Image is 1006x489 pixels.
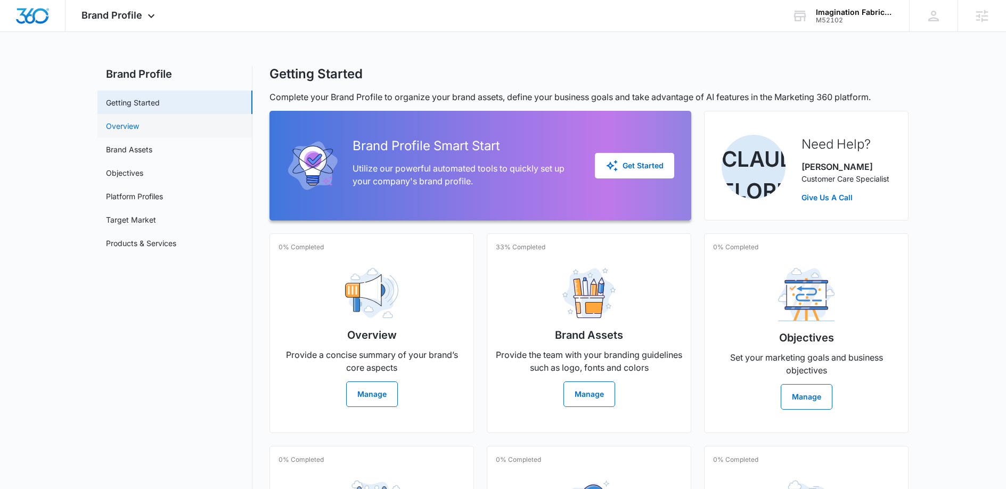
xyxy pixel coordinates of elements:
p: 0% Completed [713,242,758,252]
a: 0% CompletedOverviewProvide a concise summary of your brand’s core aspectsManage [269,233,474,433]
button: Manage [346,381,398,407]
h1: Getting Started [269,66,363,82]
a: 33% CompletedBrand AssetsProvide the team with your branding guidelines such as logo, fonts and c... [487,233,691,433]
h2: Objectives [779,330,834,346]
button: Manage [781,384,832,410]
a: Getting Started [106,97,160,108]
a: Objectives [106,167,143,178]
a: Target Market [106,214,156,225]
p: Customer Care Specialist [801,173,889,184]
span: Brand Profile [81,10,142,21]
div: account id [816,17,894,24]
h2: Brand Assets [555,327,623,343]
p: 0% Completed [279,242,324,252]
p: Complete your Brand Profile to organize your brand assets, define your business goals and take ad... [269,91,909,103]
p: Utilize our powerful automated tools to quickly set up your company's brand profile. [353,162,578,188]
div: Get Started [606,159,664,172]
h2: Need Help? [801,135,889,154]
p: Provide the team with your branding guidelines such as logo, fonts and colors [496,348,682,374]
a: Products & Services [106,238,176,249]
p: 0% Completed [496,455,541,464]
h2: Overview [347,327,397,343]
a: Platform Profiles [106,191,163,202]
a: Overview [106,120,139,132]
p: 0% Completed [279,455,324,464]
button: Get Started [595,153,674,178]
a: 0% CompletedObjectivesSet your marketing goals and business objectivesManage [704,233,909,433]
p: [PERSON_NAME] [801,160,889,173]
p: 33% Completed [496,242,545,252]
img: Claudia Flores [722,135,786,199]
h2: Brand Profile Smart Start [353,136,578,156]
p: 0% Completed [713,455,758,464]
a: Give Us A Call [801,192,889,203]
a: Brand Assets [106,144,152,155]
button: Manage [563,381,615,407]
h2: Brand Profile [97,66,252,82]
p: Set your marketing goals and business objectives [713,351,899,377]
div: account name [816,8,894,17]
p: Provide a concise summary of your brand’s core aspects [279,348,465,374]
